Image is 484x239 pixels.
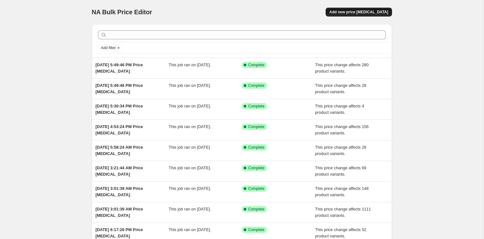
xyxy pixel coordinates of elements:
span: Complete [248,186,264,191]
span: Complete [248,165,264,171]
button: Add new price [MEDICAL_DATA] [326,8,392,16]
span: [DATE] 3:01:39 AM Price [MEDICAL_DATA] [95,207,143,218]
span: Complete [248,227,264,232]
span: This price change affects 280 product variants. [315,62,369,74]
span: [DATE] 5:49:46 PM Price [MEDICAL_DATA] [95,62,143,74]
span: This price change affects 156 product variants. [315,124,369,135]
span: Complete [248,62,264,68]
span: This price change affects 1111 product variants. [315,207,371,218]
span: [DATE] 6:17:26 PM Price [MEDICAL_DATA] [95,227,143,238]
span: Complete [248,83,264,88]
span: This job ran on [DATE]. [169,83,211,88]
span: This job ran on [DATE]. [169,145,211,150]
span: Add new price [MEDICAL_DATA] [329,10,388,15]
span: Complete [248,124,264,129]
span: NA Bulk Price Editor [92,9,152,16]
span: This job ran on [DATE]. [169,165,211,170]
span: This job ran on [DATE]. [169,124,211,129]
span: This job ran on [DATE]. [169,62,211,67]
span: [DATE] 5:30:34 PM Price [MEDICAL_DATA] [95,104,143,115]
span: This price change affects 4 product variants. [315,104,364,115]
span: This price change affects 52 product variants. [315,227,366,238]
span: This price change affects 69 product variants. [315,165,366,177]
span: This price change affects 28 product variants. [315,83,366,94]
span: Complete [248,207,264,212]
span: [DATE] 3:21:44 AM Price [MEDICAL_DATA] [95,165,143,177]
span: This job ran on [DATE]. [169,186,211,191]
span: This price change affects 26 product variants. [315,145,366,156]
span: This job ran on [DATE]. [169,207,211,211]
span: Complete [248,104,264,109]
span: [DATE] 4:53:24 PM Price [MEDICAL_DATA] [95,124,143,135]
span: Complete [248,145,264,150]
span: This price change affects 148 product variants. [315,186,369,197]
span: [DATE] 5:49:46 PM Price [MEDICAL_DATA] [95,83,143,94]
span: [DATE] 5:58:24 AM Price [MEDICAL_DATA] [95,145,143,156]
span: Add filter [101,45,116,50]
button: Add filter [98,44,123,52]
span: This job ran on [DATE]. [169,104,211,108]
span: [DATE] 3:01:39 AM Price [MEDICAL_DATA] [95,186,143,197]
span: This job ran on [DATE]. [169,227,211,232]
